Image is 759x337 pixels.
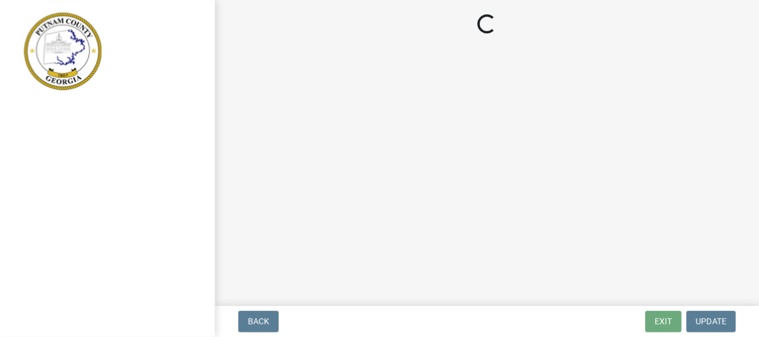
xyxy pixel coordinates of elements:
button: Update [686,311,736,332]
button: Back [238,311,279,332]
span: Back [248,317,269,326]
button: Exit [645,311,681,332]
img: Putnam County, Georgia [24,13,101,90]
span: Update [696,317,726,326]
